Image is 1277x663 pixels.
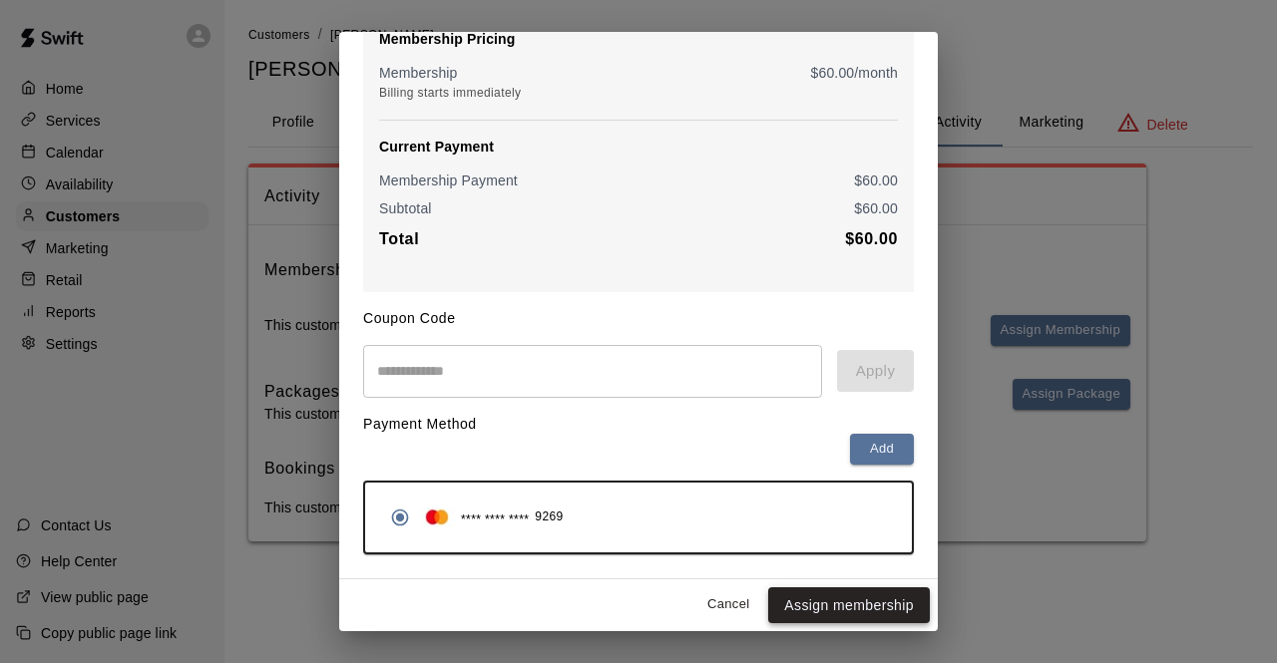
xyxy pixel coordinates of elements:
b: $ 60.00 [845,230,898,247]
span: 9269 [535,507,563,527]
b: Total [379,230,419,247]
label: Coupon Code [363,310,456,326]
p: Membership Payment [379,170,518,190]
button: Add [850,434,914,465]
p: Membership [379,63,458,83]
label: Payment Method [363,416,477,432]
p: $ 60.00 [854,198,898,218]
p: Current Payment [379,137,898,157]
p: $ 60.00 /month [811,63,898,83]
button: Cancel [696,589,760,620]
p: Subtotal [379,198,432,218]
img: Credit card brand logo [419,507,455,527]
p: Membership Pricing [379,29,898,49]
span: Billing starts immediately [379,86,521,100]
p: $ 60.00 [854,170,898,190]
button: Assign membership [768,587,930,624]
